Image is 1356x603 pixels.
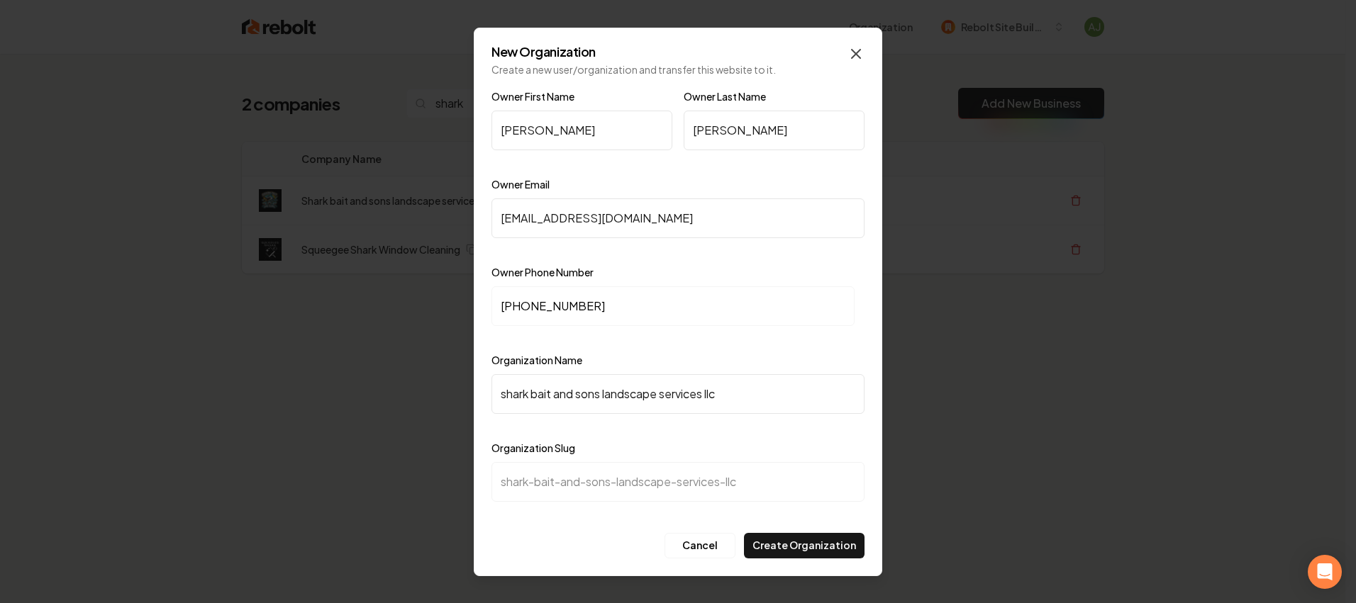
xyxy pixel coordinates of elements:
label: Owner Last Name [684,90,766,103]
label: Organization Slug [491,441,575,454]
label: Owner First Name [491,90,574,103]
p: Create a new user/organization and transfer this website to it. [491,62,865,77]
label: Organization Name [491,354,582,366]
input: Enter last name [684,111,865,150]
input: new-organization-slug [491,462,865,502]
input: Enter first name [491,111,672,150]
label: Owner Email [491,178,550,191]
input: Enter email [491,198,865,238]
button: Create Organization [744,533,865,558]
h2: New Organization [491,45,865,58]
input: New Organization [491,374,865,414]
label: Owner Phone Number [491,266,594,278]
button: Cancel [665,533,735,558]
